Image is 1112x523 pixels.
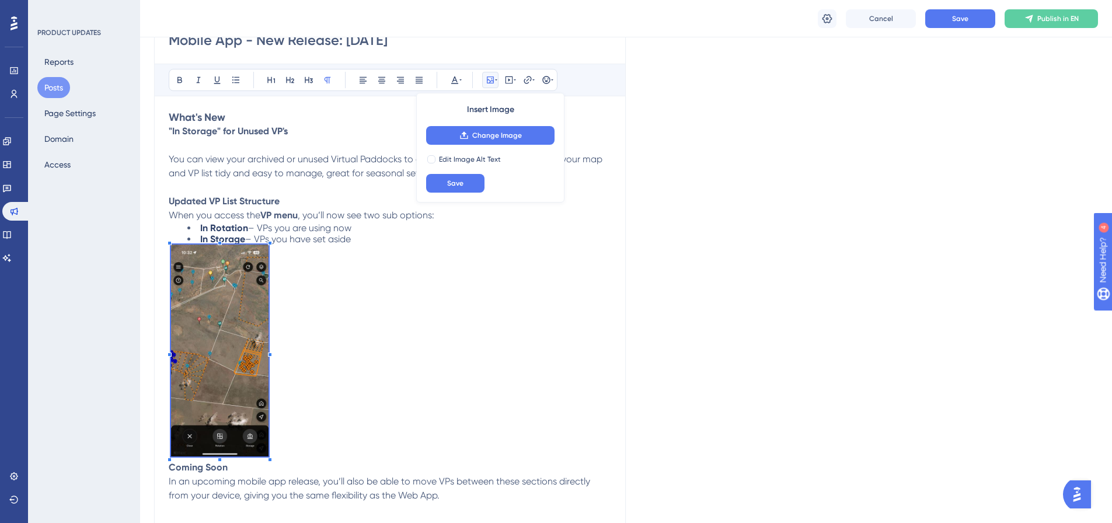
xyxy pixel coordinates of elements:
div: 4 [81,6,85,15]
strong: "In Storage" for Unused VP's [169,125,288,137]
button: Posts [37,77,70,98]
button: Page Settings [37,103,103,124]
strong: What's New [169,111,225,124]
button: Change Image [426,126,555,145]
span: Cancel [869,14,893,23]
strong: In Rotation [200,222,248,233]
strong: Updated VP List Structure [169,196,280,207]
strong: VP menu [260,210,298,221]
span: Publish in EN [1037,14,1079,23]
span: – VPs you have set aside [245,233,351,245]
button: Publish in EN [1005,9,1098,28]
span: Insert Image [467,103,514,117]
button: Cancel [846,9,916,28]
span: Edit Image Alt Text [439,155,501,164]
span: You can view your archived or unused Virtual Paddocks to a new [169,154,441,165]
iframe: UserGuiding AI Assistant Launcher [1063,477,1098,512]
strong: In Storage [200,233,245,245]
span: – VPs you are using now [248,222,351,233]
span: Save [447,179,463,188]
button: Domain [37,128,81,149]
span: Save [952,14,968,23]
span: When you access the [169,210,260,221]
button: Save [925,9,995,28]
span: Need Help? [27,3,73,17]
strong: Coming Soon [169,462,228,473]
button: Access [37,154,78,175]
button: Reports [37,51,81,72]
button: Save [426,174,484,193]
span: In an upcoming mobile app release, you’ll also be able to move VPs between these sections directl... [169,476,592,501]
input: Post Title [169,31,611,50]
div: PRODUCT UPDATES [37,28,101,37]
span: , you’ll now see two sub options: [298,210,434,221]
span: Change Image [472,131,522,140]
